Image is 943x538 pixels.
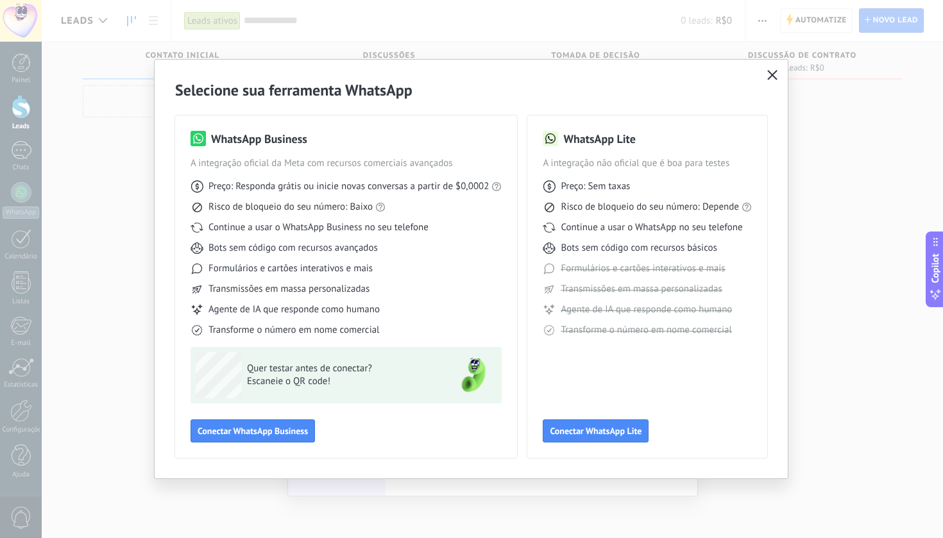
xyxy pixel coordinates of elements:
h3: WhatsApp Lite [563,131,635,147]
h3: WhatsApp Business [211,131,307,147]
span: Bots sem código com recursos avançados [208,242,378,255]
h2: Selecione sua ferramenta WhatsApp [175,80,767,100]
span: Escaneie o QR code! [247,375,434,388]
span: Formulários e cartões interativos e mais [208,262,373,275]
img: green-phone.png [450,352,497,398]
span: Bots sem código com recursos básicos [561,242,717,255]
span: Formulários e cartões interativos e mais [561,262,725,275]
span: Preço: Responda grátis ou inicie novas conversas a partir de $0,0002 [208,180,489,193]
span: Agente de IA que responde como humano [561,303,732,316]
button: Conectar WhatsApp Lite [543,419,649,442]
span: Conectar WhatsApp Business [198,426,308,435]
span: Continue a usar o WhatsApp Business no seu telefone [208,221,429,234]
span: Transmissões em massa personalizadas [561,283,722,296]
span: Quer testar antes de conectar? [247,362,434,375]
span: Risco de bloqueio do seu número: Depende [561,201,739,214]
span: Conectar WhatsApp Lite [550,426,641,435]
span: Agente de IA que responde como humano [208,303,380,316]
span: Risco de bloqueio do seu número: Baixo [208,201,373,214]
span: A integração oficial da Meta com recursos comerciais avançados [191,157,502,170]
span: A integração não oficial que é boa para testes [543,157,752,170]
span: Transforme o número em nome comercial [561,324,731,337]
span: Continue a usar o WhatsApp no seu telefone [561,221,742,234]
span: Transmissões em massa personalizadas [208,283,370,296]
button: Conectar WhatsApp Business [191,419,315,442]
span: Copilot [929,253,942,283]
span: Preço: Sem taxas [561,180,630,193]
span: Transforme o número em nome comercial [208,324,379,337]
